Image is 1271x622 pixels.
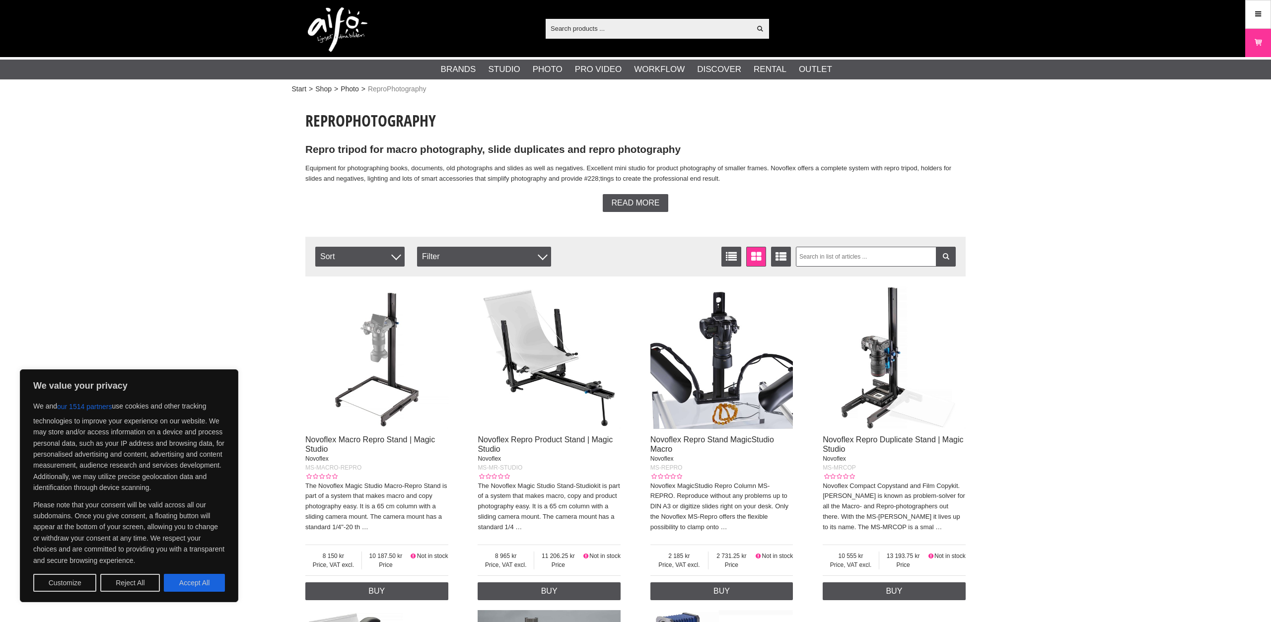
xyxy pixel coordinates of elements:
[33,499,225,566] p: Please note that your consent will be valid across all our subdomains. Once you give consent, a f...
[823,552,879,560] span: 10 555
[315,247,405,267] span: Sort
[305,163,966,184] p: Equipment for photographing books, documents, old photographs and slides as well as negatives. Ex...
[879,560,927,569] span: Price
[478,464,522,471] span: MS-MR-STUDIO
[754,63,786,76] a: Rental
[823,286,966,429] img: Novoflex Repro Duplicate Stand | Magic Studio
[771,247,791,267] a: Extended list
[823,472,854,481] div: Customer rating: 0
[612,199,660,207] span: Read more
[650,582,793,600] a: Buy
[546,21,751,36] input: Search products ...
[362,552,410,560] span: 10 187.50
[305,560,361,569] span: Price, VAT excl.
[100,574,160,592] button: Reject All
[305,481,448,533] p: The Novoflex Magic Studio Macro-Repro Stand is part of a system that makes macro and copy photogr...
[361,84,365,94] span: >
[309,84,313,94] span: >
[441,63,476,76] a: Brands
[534,552,582,560] span: 11 206.25
[762,553,793,559] span: Not in stock
[305,435,435,453] a: Novoflex Macro Repro Stand | Magic Studio
[708,560,755,569] span: Price
[650,472,682,481] div: Customer rating: 0
[823,435,963,453] a: Novoflex Repro Duplicate Stand | Magic Studio
[305,582,448,600] a: Buy
[305,552,361,560] span: 8 150
[305,455,329,462] span: Novoflex
[697,63,741,76] a: Discover
[823,455,846,462] span: Novoflex
[721,247,741,267] a: List
[755,553,762,559] i: Not in stock
[334,84,338,94] span: >
[478,472,509,481] div: Customer rating: 0
[478,481,621,533] p: The Novoflex Magic Studio Stand-Studiokit is part of a system that makes macro, copy and product ...
[33,380,225,392] p: We value your privacy
[650,435,774,453] a: Novoflex Repro Stand MagicStudio Macro
[634,63,685,76] a: Workflow
[417,553,448,559] span: Not in stock
[292,84,307,94] a: Start
[927,553,934,559] i: Not in stock
[417,247,551,267] div: Filter
[515,523,522,531] a: …
[823,582,966,600] a: Buy
[575,63,622,76] a: Pro Video
[33,574,96,592] button: Customize
[478,552,534,560] span: 8 965
[796,247,956,267] input: Search in list of articles ...
[305,286,448,429] img: Novoflex Macro Repro Stand | Magic Studio
[368,84,426,94] span: ReproPhotography
[582,553,589,559] i: Not in stock
[936,247,956,267] a: Filter
[823,464,856,471] span: MS-MRCOP
[823,481,966,533] p: Novoflex Compact Copystand and Film Copykit. [PERSON_NAME] is known as problem-solver for all the...
[20,369,238,602] div: We value your privacy
[823,560,879,569] span: Price, VAT excl.
[879,552,927,560] span: 13 193.75
[720,523,727,531] a: …
[488,63,520,76] a: Studio
[362,523,368,531] a: …
[533,63,563,76] a: Photo
[650,560,708,569] span: Price, VAT excl.
[650,286,793,429] img: Novoflex Repro Stand MagicStudio Macro
[650,481,793,533] p: Novoflex MagicStudio Repro Column MS-REPRO. Reproduce without any problems up to DIN A3 or digiti...
[478,286,621,429] img: Novoflex Repro Product Stand | Magic Studio
[478,455,501,462] span: Novoflex
[410,553,417,559] i: Not in stock
[305,464,361,471] span: MS-MACRO-REPRO
[650,552,708,560] span: 2 185
[478,560,534,569] span: Price, VAT excl.
[534,560,582,569] span: Price
[650,464,683,471] span: MS-REPRO
[33,398,225,493] p: We and use cookies and other tracking technologies to improve your experience on our website. We ...
[305,110,966,132] h1: Reprophotography
[305,472,337,481] div: Customer rating: 0
[305,142,966,157] h2: Repro tripod for macro photography, slide duplicates and repro photography
[589,553,621,559] span: Not in stock
[799,63,832,76] a: Outlet
[164,574,225,592] button: Accept All
[746,247,766,267] a: Window
[935,523,942,531] a: …
[650,455,674,462] span: Novoflex
[57,398,112,415] button: our 1514 partners
[308,7,367,52] img: logo.png
[341,84,359,94] a: Photo
[934,553,966,559] span: Not in stock
[478,582,621,600] a: Buy
[315,84,332,94] a: Shop
[708,552,755,560] span: 2 731.25
[478,435,613,453] a: Novoflex Repro Product Stand | Magic Studio
[362,560,410,569] span: Price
